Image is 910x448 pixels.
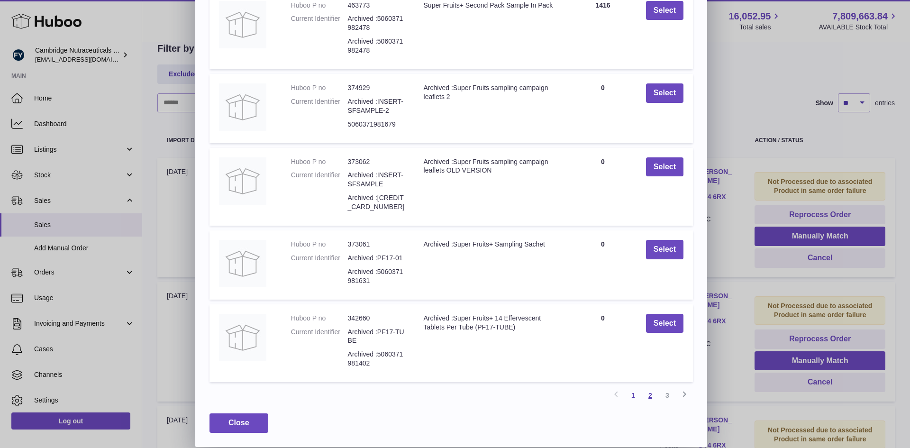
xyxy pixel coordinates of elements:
[348,37,405,55] dd: Archived :5060371982478
[291,254,348,263] dt: Current Identifier
[219,314,266,361] img: Archived :Super Fruits+ 14 Effervescent Tablets Per Tube (PF17-TUBE)
[348,120,405,129] dd: 5060371981679
[348,83,405,92] dd: 374929
[646,83,683,103] button: Select
[291,83,348,92] dt: Huboo P no
[569,304,637,382] td: 0
[348,314,405,323] dd: 342660
[348,350,405,368] dd: Archived :5060371981402
[348,14,405,32] dd: Archived :5060371982478
[646,240,683,259] button: Select
[219,83,266,131] img: Archived :Super Fruits sampling campaign leaflets 2
[642,387,659,404] a: 2
[291,240,348,249] dt: Huboo P no
[291,157,348,166] dt: Huboo P no
[291,97,348,115] dt: Current Identifier
[646,1,683,20] button: Select
[424,314,560,332] div: Archived :Super Fruits+ 14 Effervescent Tablets Per Tube (PF17-TUBE)
[424,240,560,249] div: Archived :Super Fruits+ Sampling Sachet
[348,193,405,211] dd: Archived :[CREDIT_CARD_NUMBER]
[625,387,642,404] a: 1
[219,240,266,287] img: Archived :Super Fruits+ Sampling Sachet
[219,1,266,48] img: Super Fruits+ Second Pack Sample In Pack
[424,1,560,10] div: Super Fruits+ Second Pack Sample In Pack
[659,387,676,404] a: 3
[228,419,249,427] span: Close
[646,157,683,177] button: Select
[348,1,405,10] dd: 463773
[424,83,560,101] div: Archived :Super Fruits sampling campaign leaflets 2
[646,314,683,333] button: Select
[348,97,405,115] dd: Archived :INSERT-SFSAMPLE-2
[291,328,348,346] dt: Current Identifier
[348,328,405,346] dd: Archived :PF17-TUBE
[219,157,266,205] img: Archived :Super Fruits sampling campaign leaflets OLD VERSION
[348,240,405,249] dd: 373061
[348,267,405,285] dd: Archived :5060371981631
[348,171,405,189] dd: Archived :INSERT-SFSAMPLE
[569,230,637,300] td: 0
[348,157,405,166] dd: 373062
[209,413,268,433] button: Close
[291,1,348,10] dt: Huboo P no
[291,314,348,323] dt: Huboo P no
[569,148,637,226] td: 0
[291,14,348,32] dt: Current Identifier
[424,157,560,175] div: Archived :Super Fruits sampling campaign leaflets OLD VERSION
[569,74,637,143] td: 0
[291,171,348,189] dt: Current Identifier
[348,254,405,263] dd: Archived :PF17-01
